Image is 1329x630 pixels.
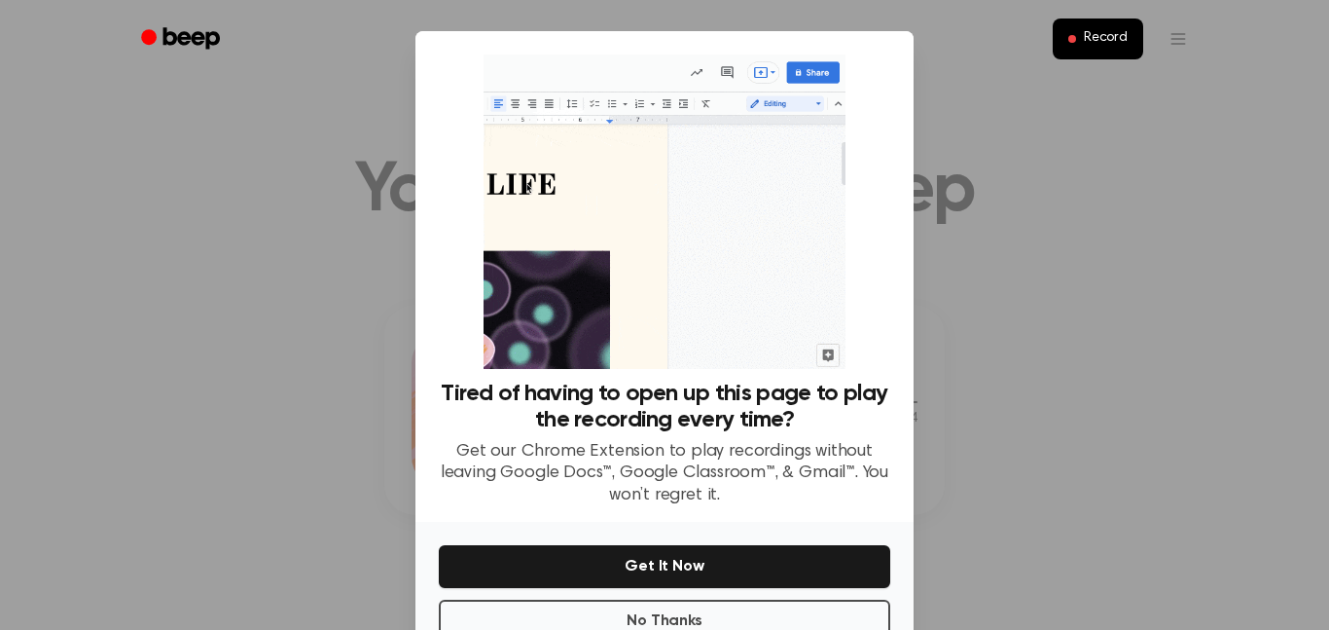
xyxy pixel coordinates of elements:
[127,20,237,58] a: Beep
[439,545,890,588] button: Get It Now
[1155,16,1202,62] button: Open menu
[484,55,844,369] img: Beep extension in action
[439,441,890,507] p: Get our Chrome Extension to play recordings without leaving Google Docs™, Google Classroom™, & Gm...
[1053,19,1143,59] button: Record
[1084,30,1128,48] span: Record
[439,381,890,433] h3: Tired of having to open up this page to play the recording every time?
